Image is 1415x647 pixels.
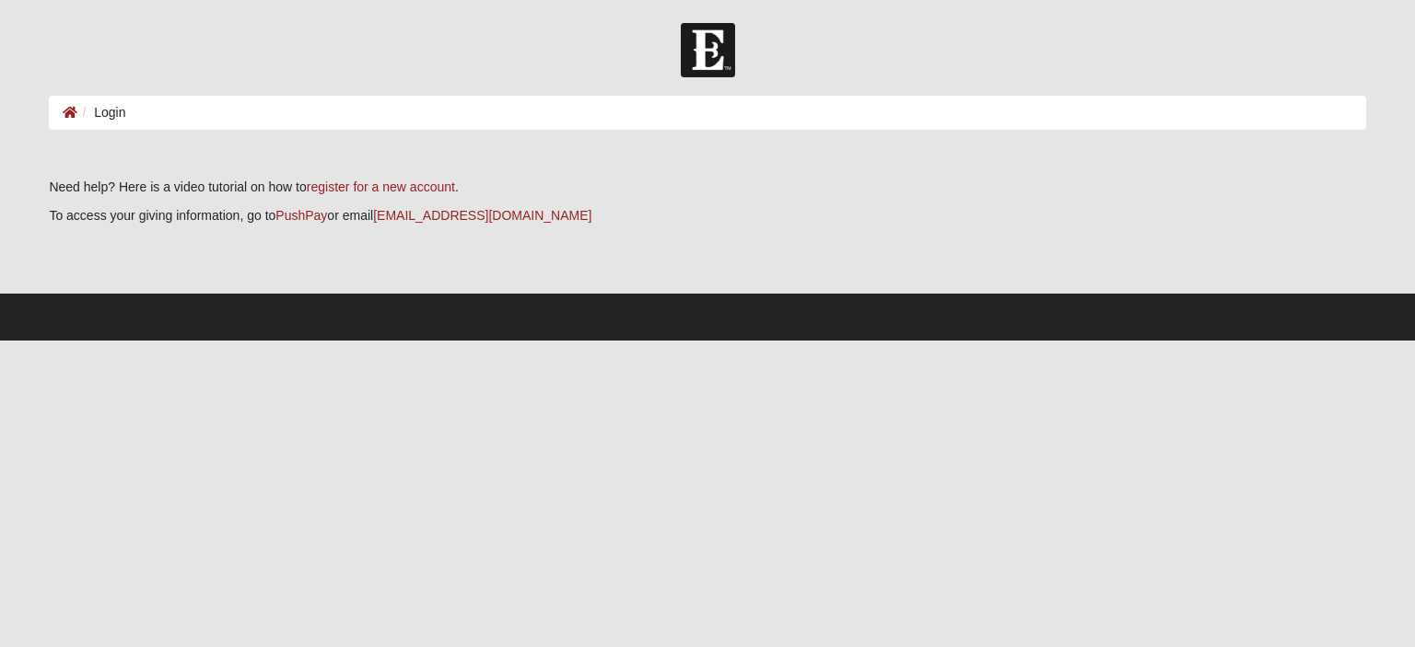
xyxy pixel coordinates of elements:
[373,208,591,223] a: [EMAIL_ADDRESS][DOMAIN_NAME]
[49,206,1365,225] p: To access your giving information, go to or email
[77,103,125,122] li: Login
[49,178,1365,197] p: Need help? Here is a video tutorial on how to .
[681,23,735,77] img: Church of Eleven22 Logo
[275,208,327,223] a: PushPay
[307,179,455,194] a: register for a new account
